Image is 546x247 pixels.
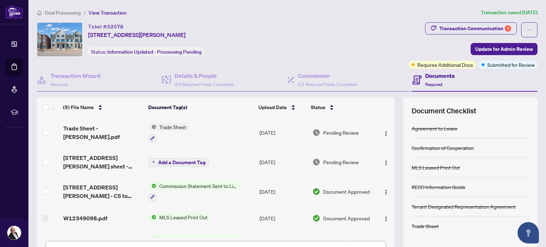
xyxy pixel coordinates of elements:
span: Trade Sheet - [PERSON_NAME].pdf [63,124,143,141]
span: Upload Date [258,103,287,111]
span: Add a Document Tag [158,160,205,165]
span: Requires Additional Docs [417,61,473,69]
span: Document Approved [323,188,370,195]
span: [STREET_ADDRESS][PERSON_NAME] - CS to listing brokerage.pdf [63,183,143,200]
img: Logo [383,131,389,136]
div: RECO Information Guide [412,183,465,191]
td: [DATE] [257,176,310,207]
button: Add a Document Tag [149,157,209,167]
div: Tenant Designated Representation Agreement [412,203,516,210]
span: Update for Admin Review [475,43,533,55]
th: Document Tag(s) [145,97,256,117]
th: Upload Date [256,97,308,117]
span: home [37,10,42,15]
button: Logo [380,186,392,197]
img: Profile Icon [7,226,21,240]
span: Submitted for Review [487,61,535,69]
span: 3/3 Required Fields Completed [175,82,234,87]
span: Commission Statement Sent to Listing Brokerage [156,182,241,190]
span: (9) File Name [63,103,94,111]
img: Logo [383,216,389,222]
th: Status [308,97,374,117]
span: 52578 [107,23,123,30]
h4: Commission [298,71,357,80]
img: Status Icon [149,123,156,131]
button: Open asap [518,222,539,243]
th: (9) File Name [60,97,145,117]
span: Trade Sheet [156,123,189,131]
img: Document Status [312,129,320,136]
img: logo [6,5,23,18]
h4: Details & People [175,71,234,80]
button: Transaction Communication4 [425,22,517,34]
img: IMG-W12349098_1.jpg [37,23,82,56]
button: Logo [380,127,392,138]
span: 1/1 Required Fields Completed [298,82,357,87]
div: 4 [505,25,511,32]
span: Required [50,82,68,87]
span: [STREET_ADDRESS][PERSON_NAME] sheet - Karim to Review.pdf [63,154,143,171]
span: Required [425,82,442,87]
span: Pending Review [323,129,359,136]
span: ellipsis [527,27,532,32]
button: Status IconMLS Leased Print Out [149,213,210,221]
img: Status Icon [149,182,156,190]
div: Transaction Communication [439,23,511,34]
button: Logo [380,156,392,168]
button: Status IconTrade Sheet [149,123,189,142]
span: MLS Leased Print Out [156,213,210,221]
span: 420 Amendment to - Agreement to Lease - Residential [156,235,241,243]
span: Information Updated - Processing Pending [107,49,202,55]
div: Ticket #: [88,22,123,31]
div: Status: [88,47,204,57]
div: MLS Leased Print Out [412,163,460,171]
td: [DATE] [257,207,310,230]
button: Logo [380,213,392,224]
button: Update for Admin Review [471,43,537,55]
img: Document Status [312,158,320,166]
span: Document Checklist [412,106,476,116]
img: Document Status [312,188,320,195]
span: [STREET_ADDRESS][PERSON_NAME] [88,31,186,39]
td: [DATE] [257,148,310,176]
div: Agreement to Lease [412,124,457,132]
article: Transaction saved [DATE] [481,9,537,17]
div: Trade Sheet [412,222,439,230]
h4: Documents [425,71,455,80]
button: Status IconCommission Statement Sent to Listing Brokerage [149,182,241,201]
span: Deal Processing [45,10,81,16]
span: Status [311,103,325,111]
h4: Transaction Wizard [50,71,101,80]
td: [DATE] [257,117,310,148]
img: Status Icon [149,213,156,221]
img: Document Status [312,214,320,222]
img: Logo [383,189,389,195]
span: Document Approved [323,214,370,222]
div: Confirmation of Cooperation [412,144,474,152]
span: plus [152,160,155,164]
img: Logo [383,160,389,166]
img: Status Icon [149,235,156,243]
span: View Transaction [89,10,127,16]
span: Pending Review [323,158,359,166]
span: W12349098.pdf [63,214,107,222]
button: Add a Document Tag [149,158,209,167]
li: / [84,9,86,17]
